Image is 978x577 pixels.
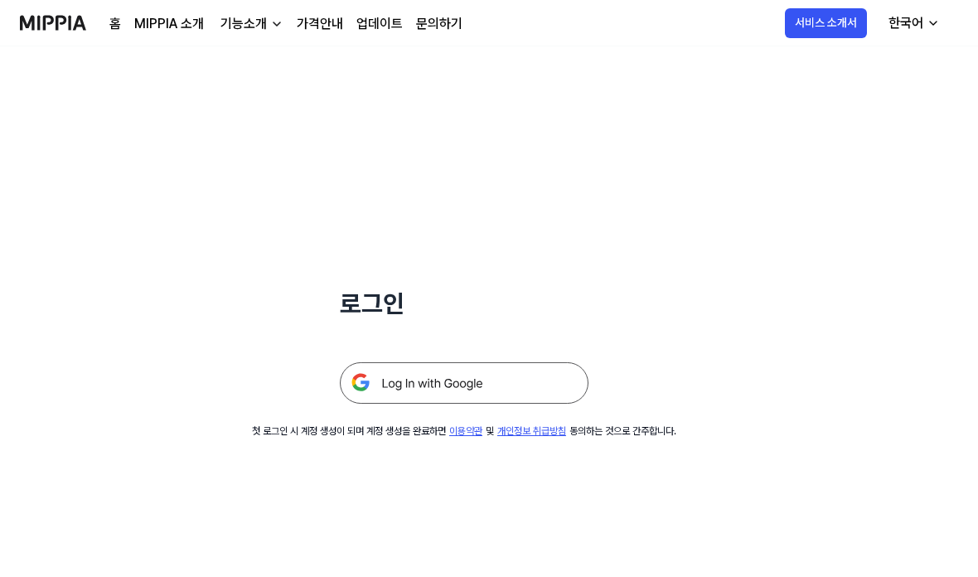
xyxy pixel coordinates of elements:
[356,14,403,34] a: 업데이트
[217,14,283,34] button: 기능소개
[340,362,588,404] img: 구글 로그인 버튼
[297,14,343,34] a: 가격안내
[875,7,950,40] button: 한국어
[416,14,462,34] a: 문의하기
[497,425,566,437] a: 개인정보 취급방침
[217,14,270,34] div: 기능소개
[340,285,588,322] h1: 로그인
[449,425,482,437] a: 이용약관
[270,17,283,31] img: down
[134,14,204,34] a: MIPPIA 소개
[885,13,927,33] div: 한국어
[109,14,121,34] a: 홈
[785,8,867,38] button: 서비스 소개서
[252,424,676,439] div: 첫 로그인 시 계정 생성이 되며 계정 생성을 완료하면 및 동의하는 것으로 간주합니다.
